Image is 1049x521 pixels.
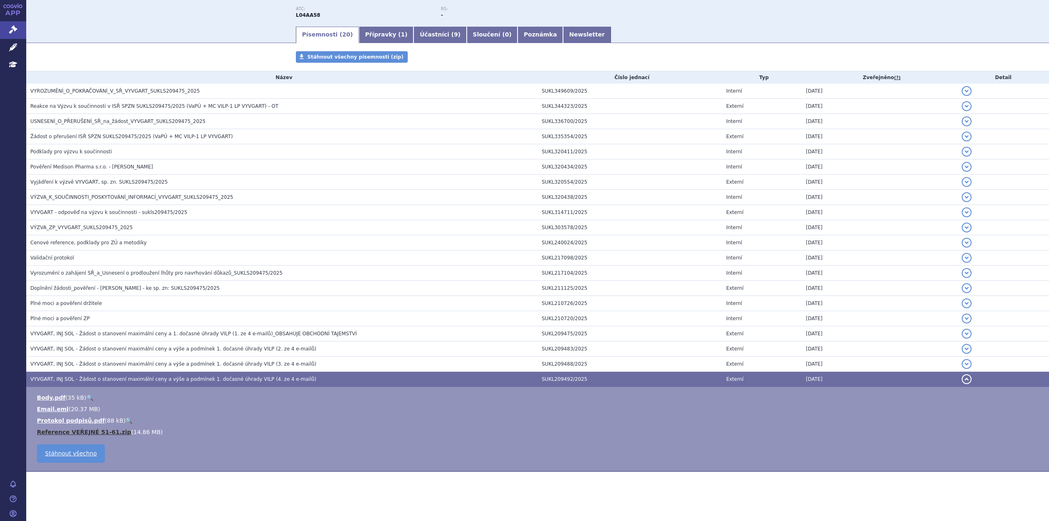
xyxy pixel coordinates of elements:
a: 🔍 [125,417,132,424]
th: Číslo jednací [538,71,722,84]
td: SUKL335354/2025 [538,129,722,144]
span: USNESENÍ_O_PŘERUŠENÍ_SŘ_na_žádost_VYVGART_SUKLS209475_2025 [30,118,206,124]
td: SUKL209483/2025 [538,341,722,357]
a: Písemnosti (20) [296,27,359,43]
span: Plné moci a pověření držitele [30,300,102,306]
span: Externí [726,331,743,337]
td: [DATE] [802,266,958,281]
td: SUKL336700/2025 [538,114,722,129]
span: VYVGART, INJ SOL - Žádost o stanovení maximální ceny a 1. dočasné úhrady VILP (1. ze 4 e-mailů)_O... [30,331,357,337]
td: SUKL320434/2025 [538,159,722,175]
button: detail [962,132,972,141]
td: SUKL303578/2025 [538,220,722,235]
span: Externí [726,346,743,352]
td: SUKL209492/2025 [538,372,722,387]
button: detail [962,374,972,384]
td: SUKL209475/2025 [538,326,722,341]
span: VÝZVA_K_SOUČINNOSTI_POSKYTOVÁNÍ_INFORMACÍ_VYVGART_SUKLS209475_2025 [30,194,233,200]
td: SUKL314711/2025 [538,205,722,220]
span: VÝZVA_ZP_VYVGART_SUKLS209475_2025 [30,225,133,230]
span: 20.37 MB [71,406,98,412]
span: Podklady pro výzvu k součinnosti [30,149,112,155]
span: Interní [726,270,742,276]
td: SUKL344323/2025 [538,99,722,114]
td: SUKL210726/2025 [538,296,722,311]
button: detail [962,253,972,263]
a: Protokol podpisů.pdf [37,417,105,424]
strong: EFGARTIGIMOD ALFA [296,12,320,18]
td: [DATE] [802,372,958,387]
a: Účastníci (9) [413,27,466,43]
span: Interní [726,240,742,246]
span: Validační protokol [30,255,74,261]
td: SUKL209488/2025 [538,357,722,372]
th: Název [26,71,538,84]
strong: - [441,12,443,18]
span: VYVGART, INJ SOL - Žádost o stanovení maximální ceny a výše a podmínek 1. dočasné úhrady VILP (3.... [30,361,316,367]
span: Vyrozumění o zahájení SŘ_a_Usnesení o prodloužení lhůty pro navrhování důkazů_SUKLS209475/2025 [30,270,283,276]
td: SUKL210720/2025 [538,311,722,326]
td: [DATE] [802,205,958,220]
a: Stáhnout všechny písemnosti (zip) [296,51,408,63]
span: Cenové reference, podklady pro ZÚ a metodiky [30,240,147,246]
span: Reakce na Výzvu k součinnosti v ISŘ SPZN SUKLS209475/2025 (VaPÚ + MC VILP-1 LP VYVGART) - OT [30,103,278,109]
span: Žádost o přerušení ISŘ SPZN SUKLS209475/2025 (VaPÚ + MC VILP-1 LP VYVGART) [30,134,233,139]
span: VYVGART - odpověď na výzvu k součinnosti - sukls209475/2025 [30,209,187,215]
button: detail [962,344,972,354]
button: detail [962,162,972,172]
span: Externí [726,209,743,215]
td: [DATE] [802,250,958,266]
button: detail [962,283,972,293]
span: VYROZUMĚNÍ_O_POKRAČOVÁNÍ_V_SŘ_VYVGART_SUKLS209475_2025 [30,88,200,94]
span: Doplnění žádosti_pověření - Lenka Hrdličková - ke sp. zn: SUKLS209475/2025 [30,285,220,291]
span: Interní [726,316,742,321]
td: [DATE] [802,311,958,326]
span: Externí [726,134,743,139]
p: RS: [441,7,578,11]
a: Reference VEŘEJNÉ 51-61.zip [37,429,131,435]
button: detail [962,177,972,187]
button: detail [962,359,972,369]
span: 35 kB [68,394,84,401]
td: [DATE] [802,357,958,372]
span: Interní [726,88,742,94]
span: Externí [726,285,743,291]
a: Sloučení (0) [467,27,518,43]
span: Externí [726,103,743,109]
span: Externí [726,179,743,185]
span: Vyjádření k výzvě VYVGART, sp. zn. SUKLS209475/2025 [30,179,168,185]
td: SUKL240024/2025 [538,235,722,250]
span: Pověření Medison Pharma s.r.o. - Hrdličková [30,164,153,170]
td: SUKL217104/2025 [538,266,722,281]
span: Interní [726,255,742,261]
button: detail [962,268,972,278]
a: Stáhnout všechno [37,444,105,463]
td: [DATE] [802,99,958,114]
span: 0 [505,31,509,38]
button: detail [962,101,972,111]
th: Typ [722,71,802,84]
button: detail [962,238,972,248]
span: Plné moci a pověření ZP [30,316,90,321]
td: [DATE] [802,296,958,311]
span: Interní [726,149,742,155]
li: ( ) [37,428,1041,436]
li: ( ) [37,416,1041,425]
button: detail [962,329,972,339]
td: [DATE] [802,326,958,341]
td: SUKL320438/2025 [538,190,722,205]
button: detail [962,207,972,217]
button: detail [962,192,972,202]
span: Interní [726,225,742,230]
td: [DATE] [802,144,958,159]
span: 9 [454,31,458,38]
span: VYVGART, INJ SOL - Žádost o stanovení maximální ceny a výše a podmínek 1. dočasné úhrady VILP (4.... [30,376,316,382]
button: detail [962,147,972,157]
span: Interní [726,194,742,200]
abbr: (?) [894,75,901,81]
td: [DATE] [802,281,958,296]
span: 20 [342,31,350,38]
td: SUKL320411/2025 [538,144,722,159]
td: [DATE] [802,190,958,205]
td: [DATE] [802,114,958,129]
